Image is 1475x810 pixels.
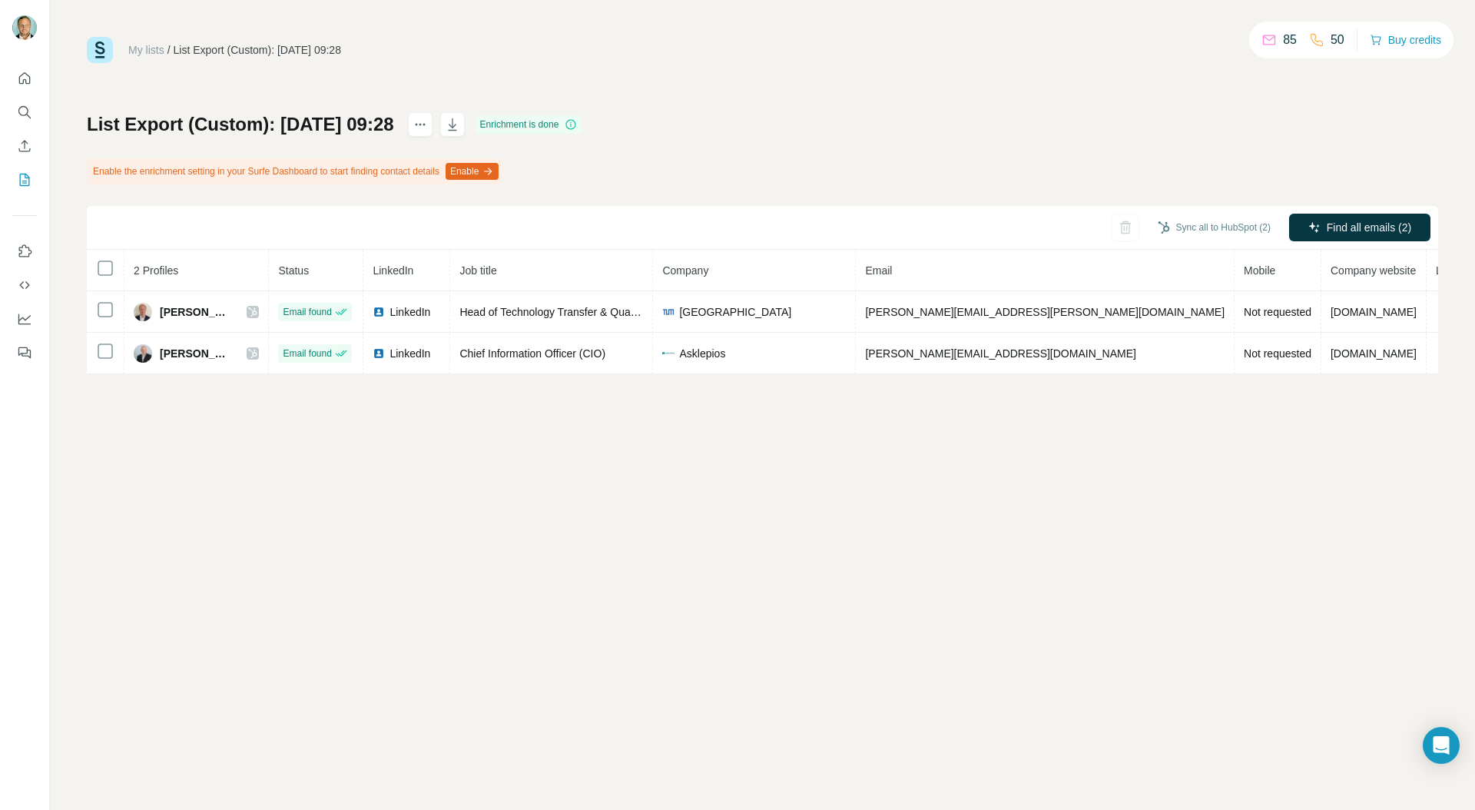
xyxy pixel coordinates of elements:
h1: List Export (Custom): [DATE] 09:28 [87,112,394,137]
li: / [167,42,171,58]
button: Sync all to HubSpot (2) [1147,216,1281,239]
button: Use Surfe on LinkedIn [12,237,37,265]
span: Job title [459,264,496,277]
span: LinkedIn [389,304,430,320]
div: Enrichment is done [476,115,582,134]
button: Buy credits [1370,29,1441,51]
span: Company website [1331,264,1416,277]
span: [DOMAIN_NAME] [1331,347,1417,360]
span: LinkedIn [389,346,430,361]
span: Not requested [1244,347,1311,360]
div: List Export (Custom): [DATE] 09:28 [174,42,341,58]
img: company-logo [662,306,675,318]
span: 2 Profiles [134,264,178,277]
span: [DOMAIN_NAME] [1331,306,1417,318]
button: My lists [12,166,37,194]
span: Email found [283,305,331,319]
img: Avatar [134,344,152,363]
img: LinkedIn logo [373,306,385,318]
span: [PERSON_NAME] [160,304,231,320]
span: Status [278,264,309,277]
span: [GEOGRAPHIC_DATA] [679,304,791,320]
img: Avatar [12,15,37,40]
span: Email [865,264,892,277]
button: Search [12,98,37,126]
img: Surfe Logo [87,37,113,63]
p: 50 [1331,31,1344,49]
span: Not requested [1244,306,1311,318]
span: Chief Information Officer (CIO) [459,347,605,360]
span: Asklepios [679,346,725,361]
span: Head of Technology Transfer & Qualified Person [459,306,689,318]
img: LinkedIn logo [373,347,385,360]
div: Open Intercom Messenger [1423,727,1460,764]
button: Feedback [12,339,37,367]
a: My lists [128,44,164,56]
button: Quick start [12,65,37,92]
button: actions [408,112,433,137]
span: [PERSON_NAME] [160,346,231,361]
div: Enable the enrichment setting in your Surfe Dashboard to start finding contact details [87,158,502,184]
button: Enrich CSV [12,132,37,160]
img: Avatar [134,303,152,321]
button: Find all emails (2) [1289,214,1430,241]
span: LinkedIn [373,264,413,277]
span: Find all emails (2) [1327,220,1411,235]
span: [PERSON_NAME][EMAIL_ADDRESS][DOMAIN_NAME] [865,347,1135,360]
p: 85 [1283,31,1297,49]
button: Use Surfe API [12,271,37,299]
span: [PERSON_NAME][EMAIL_ADDRESS][PERSON_NAME][DOMAIN_NAME] [865,306,1225,318]
button: Dashboard [12,305,37,333]
img: company-logo [662,352,675,354]
button: Enable [446,163,499,180]
span: Mobile [1244,264,1275,277]
span: Company [662,264,708,277]
span: Email found [283,347,331,360]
